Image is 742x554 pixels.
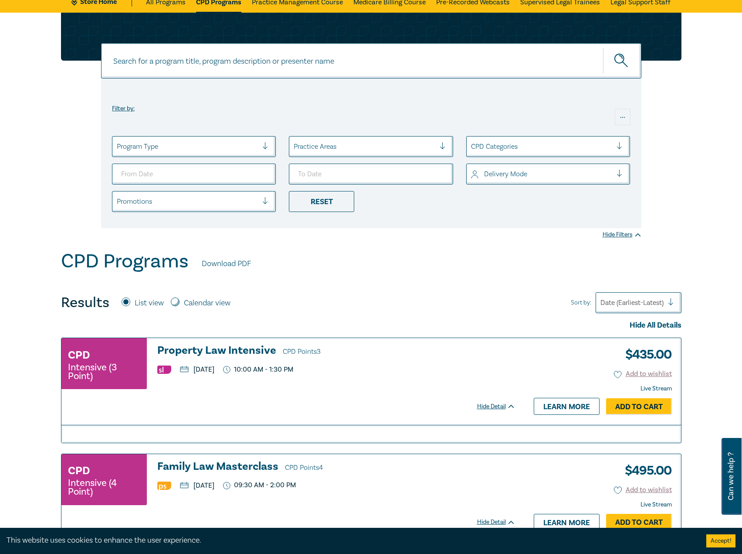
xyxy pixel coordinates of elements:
[68,479,140,496] small: Intensive (4 Point)
[477,402,525,411] div: Hide Detail
[157,461,515,474] h3: Family Law Masterclass
[534,514,600,530] a: Learn more
[571,298,591,308] span: Sort by:
[614,369,672,379] button: Add to wishlist
[614,485,672,495] button: Add to wishlist
[61,294,109,311] h4: Results
[600,298,602,308] input: Sort by
[68,347,90,363] h3: CPD
[61,320,681,331] div: Hide All Details
[117,197,119,206] input: select
[471,142,473,151] input: select
[157,461,515,474] a: Family Law Masterclass CPD Points4
[61,250,189,273] h1: CPD Programs
[606,398,672,415] a: Add to Cart
[117,142,119,151] input: select
[101,43,641,79] input: Search for a program title, program description or presenter name
[477,518,525,527] div: Hide Detail
[727,443,735,510] span: Can we help ?
[180,366,214,373] p: [DATE]
[157,345,515,358] h3: Property Law Intensive
[112,164,276,185] input: From Date
[615,109,630,125] div: ...
[534,398,600,414] a: Learn more
[7,535,693,546] div: This website uses cookies to enhance the user experience.
[223,366,294,374] p: 10:00 AM - 1:30 PM
[283,347,321,356] span: CPD Points 3
[180,482,214,489] p: [DATE]
[294,142,295,151] input: select
[157,482,171,490] img: Professional Skills
[157,345,515,358] a: Property Law Intensive CPD Points3
[640,501,672,509] strong: Live Stream
[68,463,90,479] h3: CPD
[68,363,140,380] small: Intensive (3 Point)
[289,164,453,185] input: To Date
[618,461,672,481] h3: $ 495.00
[640,385,672,393] strong: Live Stream
[285,463,323,472] span: CPD Points 4
[619,345,672,365] h3: $ 435.00
[112,105,135,112] label: Filter by:
[157,366,171,374] img: Substantive Law
[223,481,296,489] p: 09:30 AM - 2:00 PM
[606,514,672,530] a: Add to Cart
[184,298,230,309] label: Calendar view
[706,534,735,547] button: Accept cookies
[202,258,251,270] a: Download PDF
[289,191,354,212] div: Reset
[603,230,641,239] div: Hide Filters
[471,169,473,179] input: select
[135,298,164,309] label: List view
